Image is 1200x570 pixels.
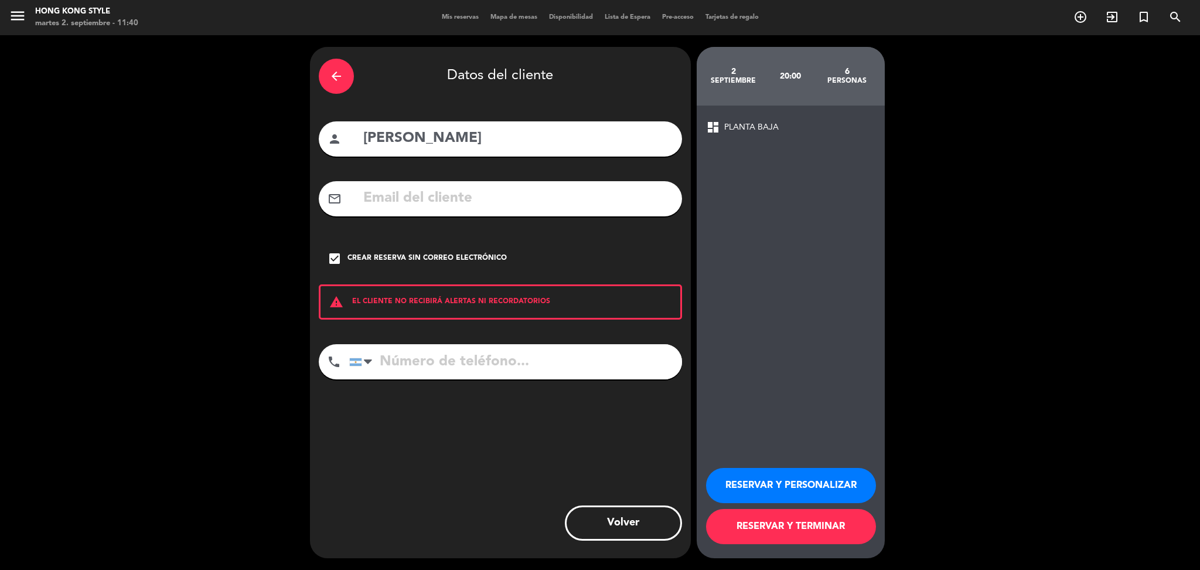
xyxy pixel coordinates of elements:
[319,284,682,320] div: EL CLIENTE NO RECIBIRÁ ALERTAS NI RECORDATORIOS
[350,345,377,379] div: Argentina: +54
[565,505,682,541] button: Volver
[762,56,819,97] div: 20:00
[362,127,673,151] input: Nombre del cliente
[436,14,485,21] span: Mis reservas
[819,67,875,76] div: 6
[706,509,876,544] button: RESERVAR Y TERMINAR
[347,253,507,264] div: Crear reserva sin correo electrónico
[724,121,779,134] span: PLANTA BAJA
[328,132,342,146] i: person
[599,14,656,21] span: Lista de Espera
[656,14,700,21] span: Pre-acceso
[328,192,342,206] i: mail_outline
[819,76,875,86] div: personas
[35,18,138,29] div: martes 2. septiembre - 11:40
[329,69,343,83] i: arrow_back
[9,7,26,25] i: menu
[35,6,138,18] div: HONG KONG STYLE
[705,76,762,86] div: septiembre
[1137,10,1151,24] i: turned_in_not
[1073,10,1087,24] i: add_circle_outline
[1105,10,1119,24] i: exit_to_app
[321,295,352,309] i: warning
[705,67,762,76] div: 2
[700,14,765,21] span: Tarjetas de regalo
[327,355,341,369] i: phone
[1168,10,1182,24] i: search
[349,344,682,379] input: Número de teléfono...
[328,252,342,266] i: check_box
[706,120,720,134] span: dashboard
[319,56,682,97] div: Datos del cliente
[543,14,599,21] span: Disponibilidad
[9,7,26,29] button: menu
[706,468,876,503] button: RESERVAR Y PERSONALIZAR
[362,186,673,211] input: Email del cliente
[485,14,543,21] span: Mapa de mesas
